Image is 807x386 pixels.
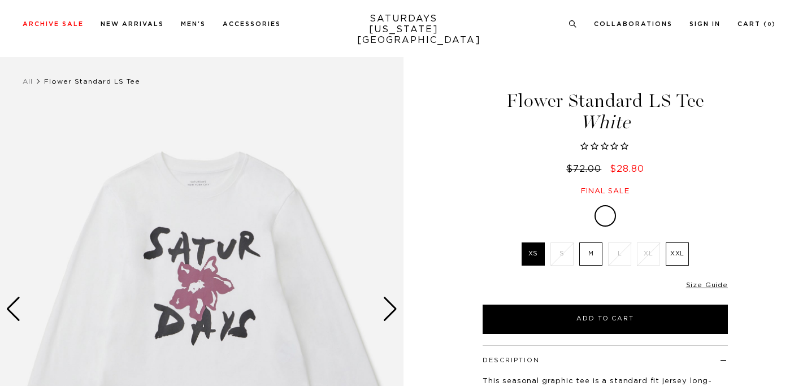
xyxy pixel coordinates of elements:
span: Rated 0.0 out of 5 stars 0 reviews [481,141,730,153]
a: Size Guide [686,281,728,288]
label: M [579,242,602,266]
a: SATURDAYS[US_STATE][GEOGRAPHIC_DATA] [357,14,450,46]
a: Sign In [689,21,721,27]
div: Next slide [383,297,398,322]
span: $28.80 [610,164,644,174]
a: Accessories [223,21,281,27]
a: New Arrivals [101,21,164,27]
label: XXL [666,242,689,266]
del: $72.00 [566,164,606,174]
a: All [23,78,33,85]
span: Flower Standard LS Tee [44,78,140,85]
h1: Flower Standard LS Tee [481,92,730,132]
a: Men's [181,21,206,27]
button: Add to Cart [483,305,728,334]
a: Collaborations [594,21,672,27]
a: Cart (0) [737,21,776,27]
a: Archive Sale [23,21,84,27]
div: Final sale [481,187,730,196]
small: 0 [767,22,772,27]
span: White [481,113,730,132]
div: Previous slide [6,297,21,322]
button: Description [483,357,540,363]
label: XS [522,242,545,266]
